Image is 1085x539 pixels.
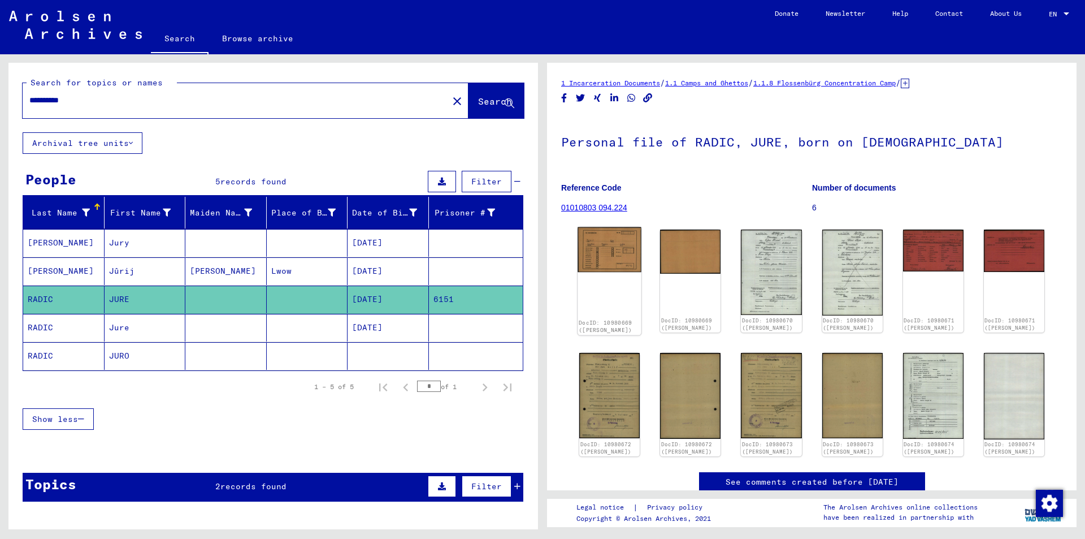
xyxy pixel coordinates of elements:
[822,230,883,316] img: 002.jpg
[576,502,716,514] div: |
[348,229,429,257] mat-cell: [DATE]
[561,203,627,212] a: 01010803 094.224
[823,441,874,455] a: DocID: 10980673 ([PERSON_NAME])
[23,314,105,342] mat-cell: RADIC
[450,94,464,108] mat-icon: close
[28,204,104,222] div: Last Name
[823,317,874,331] a: DocID: 10980670 ([PERSON_NAME])
[753,79,896,87] a: 1.1.8 Flossenbürg Concentration Camp
[220,176,287,187] span: records found
[220,481,287,491] span: records found
[185,257,267,285] mat-cell: [PERSON_NAME]
[748,77,753,88] span: /
[478,96,512,107] span: Search
[348,286,429,313] mat-cell: [DATE]
[561,183,622,192] b: Reference Code
[215,176,220,187] span: 5
[903,353,964,439] img: 001.jpg
[474,376,496,398] button: Next page
[626,91,637,105] button: Share on WhatsApp
[348,257,429,285] mat-cell: [DATE]
[984,317,1035,331] a: DocID: 10980671 ([PERSON_NAME])
[348,314,429,342] mat-cell: [DATE]
[25,169,76,189] div: People
[823,502,978,512] p: The Arolsen Archives online collections
[558,91,570,105] button: Share on Facebook
[190,204,266,222] div: Maiden Name
[576,514,716,524] p: Copyright © Arolsen Archives, 2021
[904,317,954,331] a: DocID: 10980671 ([PERSON_NAME])
[417,381,474,392] div: of 1
[105,314,186,342] mat-cell: Jure
[23,257,105,285] mat-cell: [PERSON_NAME]
[1022,498,1065,527] img: yv_logo.png
[209,25,307,52] a: Browse archive
[109,207,171,219] div: First Name
[32,414,78,424] span: Show less
[267,197,348,228] mat-header-cell: Place of Birth
[185,197,267,228] mat-header-cell: Maiden Name
[105,257,186,285] mat-cell: Jûrij
[190,207,252,219] div: Maiden Name
[446,89,468,112] button: Clear
[314,382,354,392] div: 1 – 5 of 5
[105,286,186,313] mat-cell: JURE
[462,171,511,192] button: Filter
[578,227,641,273] img: 001.jpg
[109,204,185,222] div: First Name
[23,342,105,370] mat-cell: RADIC
[23,197,105,228] mat-header-cell: Last Name
[151,25,209,54] a: Search
[661,441,712,455] a: DocID: 10980672 ([PERSON_NAME])
[394,376,417,398] button: Previous page
[105,197,186,228] mat-header-cell: First Name
[25,474,76,494] div: Topics
[742,441,793,455] a: DocID: 10980673 ([PERSON_NAME])
[471,176,502,187] span: Filter
[271,204,350,222] div: Place of Birth
[904,441,954,455] a: DocID: 10980674 ([PERSON_NAME])
[638,502,716,514] a: Privacy policy
[812,202,1062,214] p: 6
[31,77,163,88] mat-label: Search for topics or names
[579,353,640,438] img: 001.jpg
[468,83,524,118] button: Search
[462,476,511,497] button: Filter
[660,77,665,88] span: /
[741,353,801,438] img: 001.jpg
[592,91,604,105] button: Share on Xing
[372,376,394,398] button: First page
[984,230,1044,272] img: 002.jpg
[660,230,721,273] img: 002.jpg
[23,229,105,257] mat-cell: [PERSON_NAME]
[352,204,431,222] div: Date of Birth
[741,230,801,315] img: 001.jpg
[896,77,901,88] span: /
[665,79,748,87] a: 1.1 Camps and Ghettos
[429,197,523,228] mat-header-cell: Prisoner #
[433,207,496,219] div: Prisoner #
[660,353,721,438] img: 002.jpg
[1036,490,1063,517] img: Change consent
[429,286,523,313] mat-cell: 6151
[23,408,94,430] button: Show less
[23,286,105,313] mat-cell: RADIC
[267,257,348,285] mat-cell: Lwow
[271,207,336,219] div: Place of Birth
[984,441,1035,455] a: DocID: 10980674 ([PERSON_NAME])
[903,230,964,271] img: 001.jpg
[348,197,429,228] mat-header-cell: Date of Birth
[726,476,899,488] a: See comments created before [DATE]
[576,502,633,514] a: Legal notice
[661,317,712,331] a: DocID: 10980669 ([PERSON_NAME])
[812,183,896,192] b: Number of documents
[215,481,220,491] span: 2
[23,132,142,154] button: Archival tree units
[561,79,660,87] a: 1 Incarceration Documents
[822,353,883,438] img: 002.jpg
[984,353,1044,439] img: 002.jpg
[579,319,632,334] a: DocID: 10980669 ([PERSON_NAME])
[575,91,587,105] button: Share on Twitter
[9,11,142,39] img: Arolsen_neg.svg
[105,342,186,370] mat-cell: JURO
